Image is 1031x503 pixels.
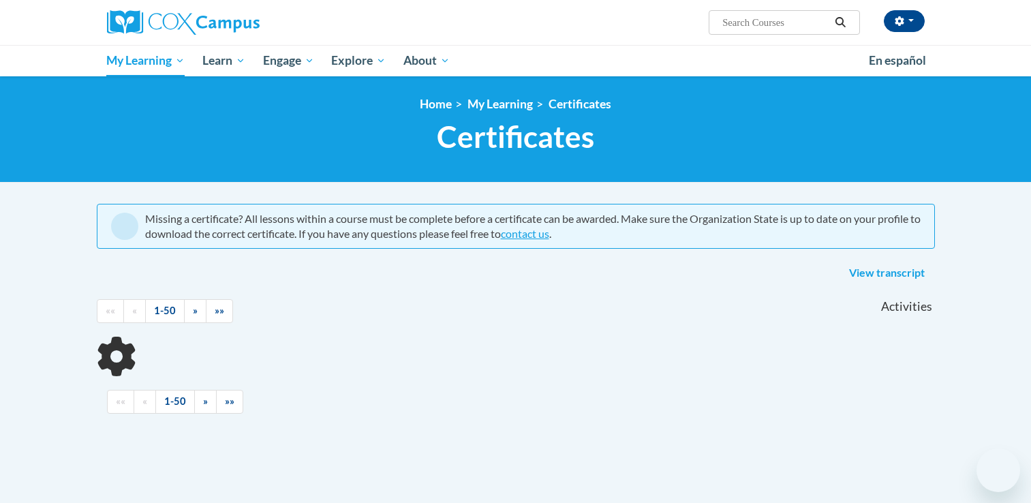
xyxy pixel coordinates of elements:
span: Learn [202,52,245,69]
a: Begining [97,299,124,323]
span: About [403,52,450,69]
a: End [206,299,233,323]
a: View transcript [839,262,935,284]
button: Account Settings [884,10,925,32]
span: Engage [263,52,314,69]
a: Learn [194,45,254,76]
a: Previous [123,299,146,323]
span: »» [215,305,224,316]
span: « [142,395,147,407]
span: Explore [331,52,386,69]
a: My Learning [98,45,194,76]
span: Certificates [437,119,594,155]
span: » [193,305,198,316]
a: Previous [134,390,156,414]
span: « [132,305,137,316]
a: About [395,45,459,76]
div: Missing a certificate? All lessons within a course must be complete before a certificate can be a... [145,211,921,241]
a: Home [420,97,452,111]
a: Next [194,390,217,414]
a: contact us [501,227,549,240]
a: Next [184,299,206,323]
a: Explore [322,45,395,76]
div: Main menu [87,45,945,76]
button: Search [830,14,850,31]
span: «« [116,395,125,407]
a: En español [860,46,935,75]
span: En español [869,53,926,67]
a: 1-50 [155,390,195,414]
a: Cox Campus [107,10,366,35]
span: Activities [881,299,932,314]
input: Search Courses [721,14,830,31]
a: Begining [107,390,134,414]
a: End [216,390,243,414]
span: » [203,395,208,407]
span: »» [225,395,234,407]
a: Certificates [549,97,611,111]
a: 1-50 [145,299,185,323]
img: Cox Campus [107,10,260,35]
a: My Learning [467,97,533,111]
span: My Learning [106,52,185,69]
span: «« [106,305,115,316]
a: Engage [254,45,323,76]
iframe: Button to launch messaging window [976,448,1020,492]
